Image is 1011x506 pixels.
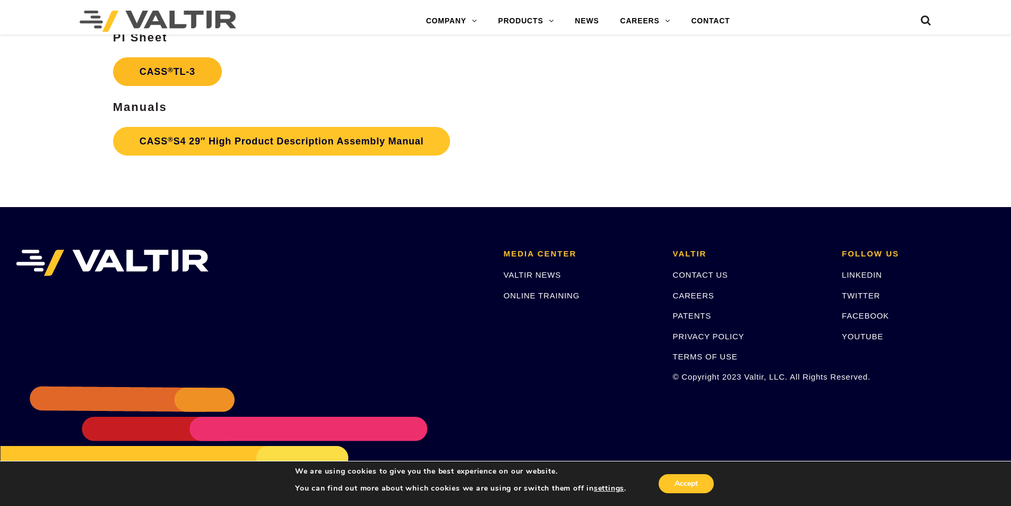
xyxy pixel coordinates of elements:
sup: ® [168,66,174,74]
p: We are using cookies to give you the best experience on our website. [295,467,626,476]
img: VALTIR [16,250,209,276]
a: YOUTUBE [842,332,883,341]
a: PATENTS [673,311,712,320]
a: LINKEDIN [842,270,882,279]
a: PRODUCTS [488,11,565,32]
sup: ® [168,135,174,143]
a: NEWS [564,11,609,32]
strong: Manuals [113,100,167,114]
a: CAREERS [673,291,714,300]
a: CAREERS [610,11,681,32]
h2: VALTIR [673,250,826,259]
a: TWITTER [842,291,880,300]
h2: FOLLOW US [842,250,995,259]
strong: PI Sheet [113,31,168,44]
a: CONTACT [680,11,740,32]
a: CASS®S4 29″ High Product Description Assembly Manual [113,127,451,156]
img: Valtir [80,11,236,32]
a: CONTACT US [673,270,728,279]
a: ONLINE TRAINING [504,291,580,300]
a: COMPANY [416,11,488,32]
button: Accept [659,474,714,493]
a: CASS®TL-3 [113,57,222,86]
a: PRIVACY POLICY [673,332,745,341]
a: FACEBOOK [842,311,889,320]
p: © Copyright 2023 Valtir, LLC. All Rights Reserved. [673,371,826,383]
p: You can find out more about which cookies we are using or switch them off in . [295,484,626,493]
h2: MEDIA CENTER [504,250,657,259]
button: settings [594,484,624,493]
a: VALTIR NEWS [504,270,561,279]
a: TERMS OF USE [673,352,738,361]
